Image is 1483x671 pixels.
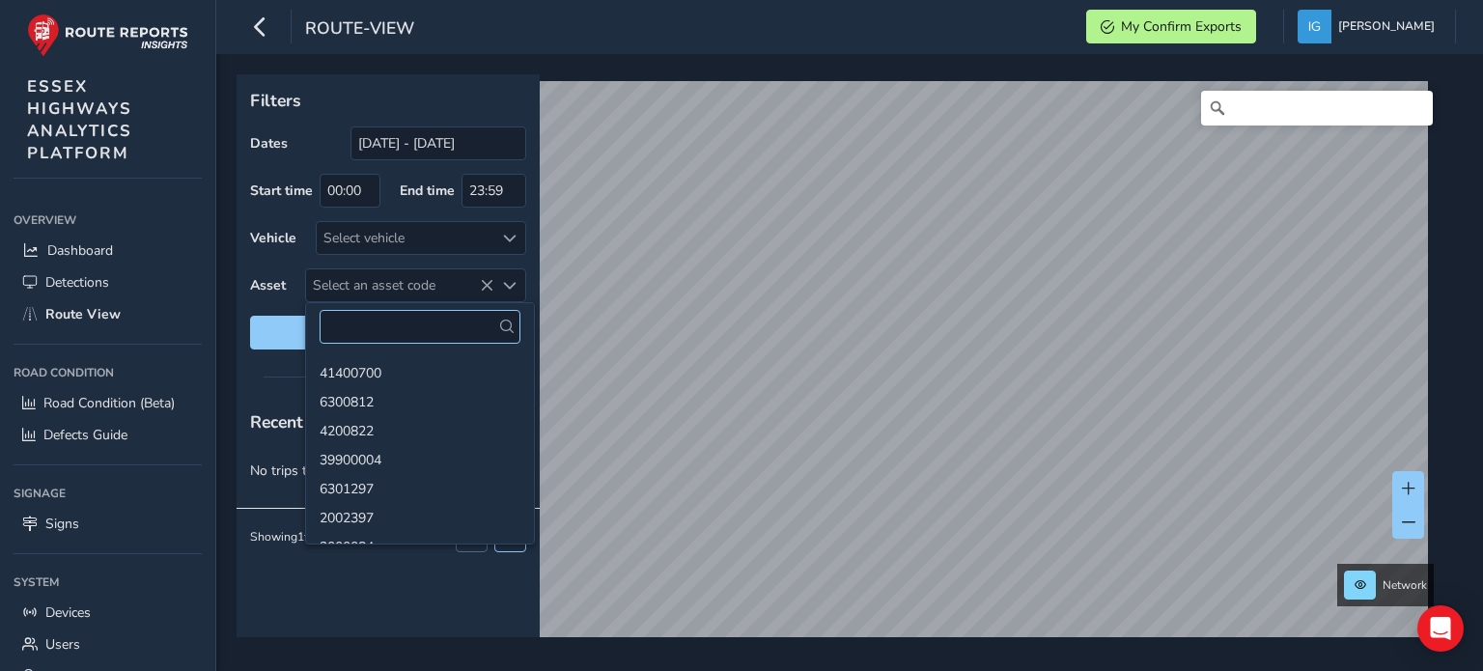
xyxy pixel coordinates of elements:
[1298,10,1441,43] button: [PERSON_NAME]
[306,502,534,531] li: 2002397
[243,81,1428,659] canvas: Map
[250,88,526,113] p: Filters
[317,222,493,254] div: Select vehicle
[1201,91,1433,126] input: Search
[250,229,296,247] label: Vehicle
[306,357,534,386] li: 41400700
[306,531,534,560] li: 2000084
[14,479,202,508] div: Signage
[1298,10,1331,43] img: diamond-layout
[1338,10,1435,43] span: [PERSON_NAME]
[45,603,91,622] span: Devices
[250,182,313,200] label: Start time
[14,387,202,419] a: Road Condition (Beta)
[14,597,202,629] a: Devices
[493,269,525,301] div: Select an asset code
[45,515,79,533] span: Signs
[45,635,80,654] span: Users
[306,415,534,444] li: 4200822
[14,419,202,451] a: Defects Guide
[237,447,540,494] p: No trips to show.
[47,241,113,260] span: Dashboard
[14,508,202,540] a: Signs
[14,629,202,660] a: Users
[306,269,493,301] span: Select an asset code
[250,134,288,153] label: Dates
[250,410,345,433] span: Recent trips
[43,426,127,444] span: Defects Guide
[45,273,109,292] span: Detections
[1121,17,1242,36] span: My Confirm Exports
[250,529,389,545] div: Showing 1 to 20 of 1146 trips
[306,444,534,473] li: 39900004
[14,266,202,298] a: Detections
[250,316,526,349] button: Reset filters
[305,16,414,43] span: route-view
[14,206,202,235] div: Overview
[250,276,286,294] label: Asset
[27,75,132,164] span: ESSEX HIGHWAYS ANALYTICS PLATFORM
[1417,605,1464,652] div: Open Intercom Messenger
[27,14,188,57] img: rr logo
[14,298,202,330] a: Route View
[14,358,202,387] div: Road Condition
[400,182,455,200] label: End time
[45,305,121,323] span: Route View
[306,473,534,502] li: 6301297
[265,323,512,342] span: Reset filters
[306,386,534,415] li: 6300812
[43,394,175,412] span: Road Condition (Beta)
[1383,577,1427,593] span: Network
[14,235,202,266] a: Dashboard
[1086,10,1256,43] button: My Confirm Exports
[14,568,202,597] div: System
